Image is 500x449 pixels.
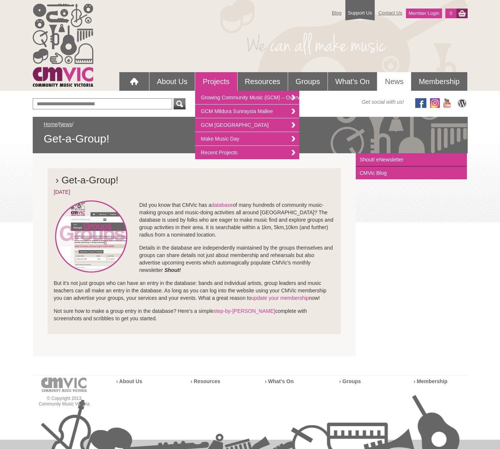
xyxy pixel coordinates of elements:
a: › About Us [116,378,142,384]
img: cmvic_logo.png [33,4,93,87]
img: icon-instagram.png [430,98,440,108]
a: Shout! eNewsletter [356,153,467,167]
a: Contact Us [375,6,406,19]
a: News [59,121,72,127]
img: CMVic Blog [457,98,468,108]
a: Home [44,121,58,127]
a: Recent Projects [195,146,299,159]
div: [DATE] [54,188,335,196]
a: 0 [445,9,456,18]
a: GCM Mildura Sunraysia Mallee [195,105,299,118]
a: Projects [195,72,237,91]
a: update your membership [251,295,309,301]
a: › What’s On [265,378,294,384]
p: Details in the database are independently maintained by the groups themselves and groups can shar... [54,244,335,274]
p: Not sure how to make a group entry in the database? Here's a simple complete with screenshots and... [54,307,335,322]
a: CMVic Blog [356,167,467,179]
img: GROUPS.png [54,199,128,273]
a: › Resources [191,378,220,384]
p: Did you know that CMVic has a of many hundreds of community music-making groups and music-doing a... [54,201,335,238]
a: database [212,202,233,208]
a: › Groups [339,378,361,384]
a: Growing Community Music (GCM) – Overview [195,91,299,105]
div: / / [44,121,457,146]
a: Membership [411,72,467,91]
span: Get social with us! [362,98,404,106]
a: GCM [GEOGRAPHIC_DATA] [195,118,299,132]
a: Member Login [406,9,442,18]
h2: › Get-a-Group! [54,174,335,188]
a: Groups [288,72,328,91]
a: Resources [238,72,288,91]
a: Blog [328,6,345,19]
a: What's On [328,72,377,91]
a: › Membership [414,378,448,384]
p: But it's not just groups who can have an entry in the database: bands and individual artists, gro... [54,279,335,302]
span: Get-a-Group! [44,132,457,146]
img: cmvic-logo-footer.png [41,378,87,392]
em: Shout! [164,267,181,273]
p: © Copyright 2013 Community Music Victoria [33,396,96,407]
a: step-by-[PERSON_NAME] [213,308,275,314]
a: About Us [149,72,195,91]
a: Make Music Day [195,132,299,146]
a: News [377,72,411,91]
